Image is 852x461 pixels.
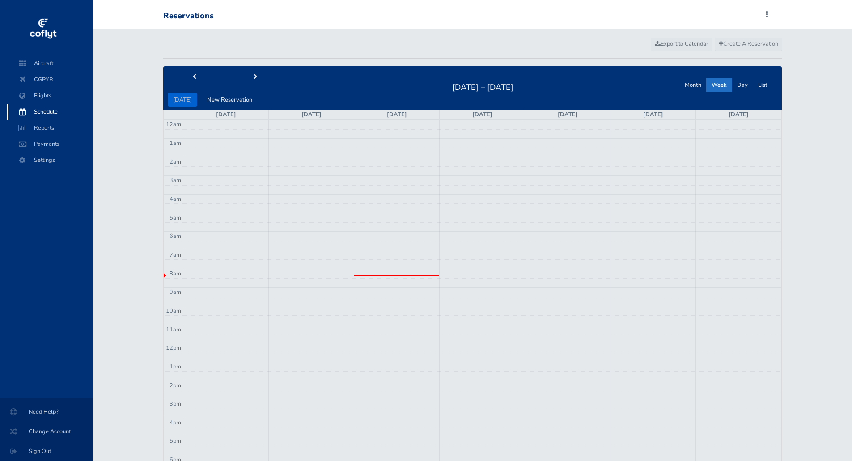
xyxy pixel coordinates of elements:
[706,78,732,92] button: Week
[16,88,84,104] span: Flights
[168,93,197,107] button: [DATE]
[170,251,181,259] span: 7am
[170,437,181,445] span: 5pm
[170,400,181,408] span: 3pm
[16,72,84,88] span: CGPYR
[170,214,181,222] span: 5am
[28,16,58,42] img: coflyt logo
[643,110,663,118] a: [DATE]
[651,38,712,51] a: Export to Calendar
[719,40,778,48] span: Create A Reservation
[170,288,181,296] span: 9am
[679,78,707,92] button: Month
[732,78,753,92] button: Day
[225,70,287,84] button: next
[202,93,258,107] button: New Reservation
[16,120,84,136] span: Reports
[11,404,82,420] span: Need Help?
[16,55,84,72] span: Aircraft
[170,158,181,166] span: 2am
[301,110,322,118] a: [DATE]
[655,40,708,48] span: Export to Calendar
[216,110,236,118] a: [DATE]
[729,110,749,118] a: [DATE]
[166,344,181,352] span: 12pm
[170,363,181,371] span: 1pm
[170,139,181,147] span: 1am
[753,78,773,92] button: List
[16,136,84,152] span: Payments
[16,104,84,120] span: Schedule
[472,110,492,118] a: [DATE]
[11,443,82,459] span: Sign Out
[170,381,181,389] span: 2pm
[170,176,181,184] span: 3am
[166,326,181,334] span: 11am
[387,110,407,118] a: [DATE]
[166,120,181,128] span: 12am
[558,110,578,118] a: [DATE]
[447,80,519,93] h2: [DATE] – [DATE]
[715,38,782,51] a: Create A Reservation
[11,423,82,440] span: Change Account
[170,419,181,427] span: 4pm
[170,232,181,240] span: 6am
[16,152,84,168] span: Settings
[166,307,181,315] span: 10am
[163,70,225,84] button: prev
[163,11,214,21] div: Reservations
[170,270,181,278] span: 8am
[170,195,181,203] span: 4am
